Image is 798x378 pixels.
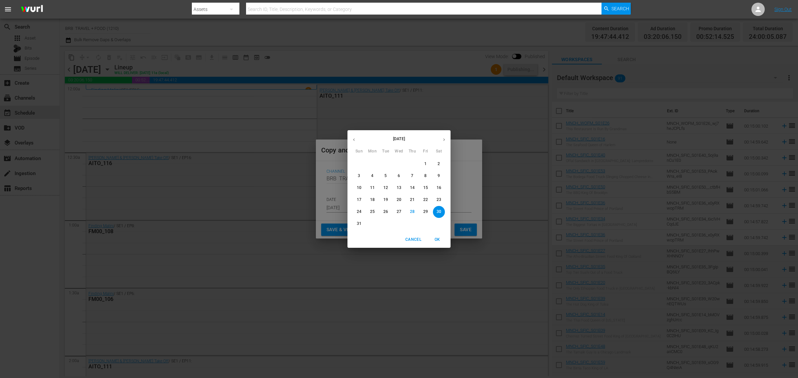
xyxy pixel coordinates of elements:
span: Wed [393,148,405,155]
button: 18 [366,194,378,206]
p: 21 [410,197,415,203]
button: 24 [353,206,365,218]
p: 20 [397,197,401,203]
button: 26 [380,206,392,218]
p: 26 [383,209,388,215]
button: 17 [353,194,365,206]
p: 12 [383,185,388,191]
p: 27 [397,209,401,215]
button: 5 [380,170,392,182]
button: 29 [420,206,432,218]
button: 21 [406,194,418,206]
p: 31 [357,221,361,227]
span: OK [429,236,445,243]
p: [DATE] [360,136,438,142]
button: 28 [406,206,418,218]
span: Search [611,3,629,15]
span: Thu [406,148,418,155]
p: 19 [383,197,388,203]
p: 3 [358,173,360,179]
button: 16 [433,182,445,194]
button: 8 [420,170,432,182]
p: 4 [371,173,373,179]
button: 14 [406,182,418,194]
button: 1 [420,158,432,170]
button: 3 [353,170,365,182]
p: 7 [411,173,413,179]
p: 17 [357,197,361,203]
button: 20 [393,194,405,206]
p: 25 [370,209,375,215]
p: 22 [423,197,428,203]
button: 22 [420,194,432,206]
p: 24 [357,209,361,215]
span: Tue [380,148,392,155]
p: 1 [424,161,427,167]
p: 2 [438,161,440,167]
button: 10 [353,182,365,194]
button: 4 [366,170,378,182]
button: 15 [420,182,432,194]
p: 9 [438,173,440,179]
p: 5 [384,173,387,179]
button: 9 [433,170,445,182]
p: 11 [370,185,375,191]
button: 7 [406,170,418,182]
p: 8 [424,173,427,179]
button: 2 [433,158,445,170]
button: 11 [366,182,378,194]
span: Sun [353,148,365,155]
p: 30 [437,209,441,215]
p: 23 [437,197,441,203]
button: 19 [380,194,392,206]
span: Fri [420,148,432,155]
p: 15 [423,185,428,191]
p: 29 [423,209,428,215]
button: 13 [393,182,405,194]
span: Sat [433,148,445,155]
a: Sign Out [774,7,792,12]
button: OK [427,234,448,245]
button: Cancel [403,234,424,245]
p: 18 [370,197,375,203]
p: 10 [357,185,361,191]
p: 6 [398,173,400,179]
span: Mon [366,148,378,155]
p: 14 [410,185,415,191]
button: 12 [380,182,392,194]
span: Cancel [405,236,421,243]
button: 27 [393,206,405,218]
button: 31 [353,218,365,230]
img: ans4CAIJ8jUAAAAAAAAAAAAAAAAAAAAAAAAgQb4GAAAAAAAAAAAAAAAAAAAAAAAAJMjXAAAAAAAAAAAAAAAAAAAAAAAAgAT5G... [16,2,48,17]
p: 16 [437,185,441,191]
p: 28 [410,209,415,215]
button: 23 [433,194,445,206]
button: 30 [433,206,445,218]
button: 6 [393,170,405,182]
span: menu [4,5,12,13]
p: 13 [397,185,401,191]
button: 25 [366,206,378,218]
